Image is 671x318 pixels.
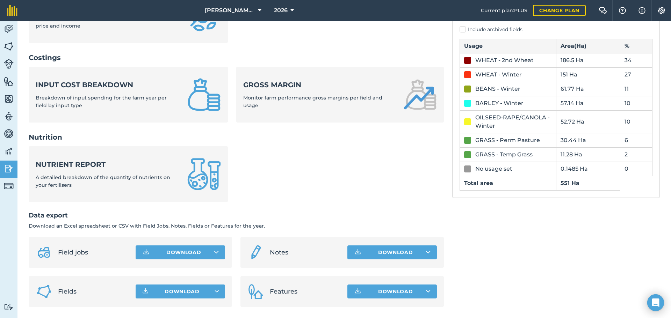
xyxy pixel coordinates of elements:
a: Input cost breakdownBreakdown of input spending for the farm year per field by input type [29,67,228,123]
img: A question mark icon [618,7,627,14]
span: Field jobs [58,247,130,257]
td: 52.72 Ha [556,110,620,133]
div: GRASS - Perm Pasture [475,136,540,145]
img: Download icon [142,248,150,257]
span: [PERSON_NAME][GEOGRAPHIC_DATA] [205,6,255,15]
td: 151 Ha [556,67,620,82]
img: Gross margin [403,78,437,111]
strong: 551 Ha [561,180,579,186]
th: Area ( Ha ) [556,39,620,53]
span: Breakdown of input spending for the farm year per field by input type [36,95,167,109]
img: Two speech bubbles overlapping with the left bubble in the forefront [599,7,607,14]
button: Download [347,284,437,298]
td: 0 [620,162,652,176]
img: svg+xml;base64,PHN2ZyB4bWxucz0iaHR0cDovL3d3dy53My5vcmcvMjAwMC9zdmciIHdpZHRoPSIxNyIgaGVpZ2h0PSIxNy... [638,6,645,15]
p: Download an Excel spreadsheet or CSV with Field Jobs, Notes, Fields or Features for the year. [29,222,444,230]
a: Nutrient reportA detailed breakdown of the quantity of nutrients on your fertilisers [29,146,228,202]
td: 27 [620,67,652,82]
div: BEANS - Winter [475,85,520,93]
h2: Nutrition [29,132,444,142]
img: Features icon [247,283,264,300]
span: Download [165,288,200,295]
h2: Costings [29,53,444,62]
img: svg+xml;base64,PD94bWwgdmVyc2lvbj0iMS4wIiBlbmNvZGluZz0idXRmLTgiPz4KPCEtLSBHZW5lcmF0b3I6IEFkb2JlIE... [4,111,14,121]
span: Fields [58,287,130,296]
a: Gross marginMonitor farm performance gross margins per field and usage [236,67,444,123]
img: Input cost breakdown [187,78,221,111]
strong: Input cost breakdown [36,80,179,90]
div: BARLEY - Winter [475,99,524,108]
td: 10 [620,110,652,133]
img: A cog icon [657,7,666,14]
strong: Total area [464,180,493,186]
div: Open Intercom Messenger [647,294,664,311]
span: 2026 [274,6,288,15]
img: svg+xml;base64,PD94bWwgdmVyc2lvbj0iMS4wIiBlbmNvZGluZz0idXRmLTgiPz4KPCEtLSBHZW5lcmF0b3I6IEFkb2JlIE... [4,24,14,34]
div: No usage set [475,165,512,173]
td: 61.77 Ha [556,82,620,96]
div: OILSEED-RAPE/CANOLA - Winter [475,113,552,130]
td: 186.5 Ha [556,53,620,67]
span: A detailed breakdown of the quantity of nutrients on your fertilisers [36,174,170,188]
a: Change plan [533,5,586,16]
img: svg+xml;base64,PHN2ZyB4bWxucz0iaHR0cDovL3d3dy53My5vcmcvMjAwMC9zdmciIHdpZHRoPSI1NiIgaGVpZ2h0PSI2MC... [4,76,14,87]
img: Download icon [354,287,362,296]
div: GRASS - Temp Grass [475,150,533,159]
img: fieldmargin Logo [7,5,17,16]
td: 6 [620,133,652,147]
img: Nutrient report [187,157,221,191]
strong: Nutrient report [36,160,179,169]
button: Download [347,245,437,259]
button: Download [136,284,225,298]
img: svg+xml;base64,PHN2ZyB4bWxucz0iaHR0cDovL3d3dy53My5vcmcvMjAwMC9zdmciIHdpZHRoPSI1NiIgaGVpZ2h0PSI2MC... [4,41,14,52]
td: 10 [620,96,652,110]
td: 30.44 Ha [556,133,620,147]
td: 2 [620,147,652,162]
th: % [620,39,652,53]
img: svg+xml;base64,PD94bWwgdmVyc2lvbj0iMS4wIiBlbmNvZGluZz0idXRmLTgiPz4KPCEtLSBHZW5lcmF0b3I6IEFkb2JlIE... [36,244,52,261]
div: WHEAT - 2nd Wheat [475,56,534,65]
div: WHEAT - Winter [475,71,522,79]
img: svg+xml;base64,PD94bWwgdmVyc2lvbj0iMS4wIiBlbmNvZGluZz0idXRmLTgiPz4KPCEtLSBHZW5lcmF0b3I6IEFkb2JlIE... [4,163,14,174]
span: Notes [270,247,342,257]
td: 57.14 Ha [556,96,620,110]
img: Fields icon [36,283,52,300]
th: Usage [460,39,556,53]
td: 0.1485 Ha [556,162,620,176]
span: Monitor farm performance gross margins per field and usage [243,95,382,109]
img: svg+xml;base64,PD94bWwgdmVyc2lvbj0iMS4wIiBlbmNvZGluZz0idXRmLTgiPz4KPCEtLSBHZW5lcmF0b3I6IEFkb2JlIE... [4,146,14,156]
button: Download [136,245,225,259]
td: 34 [620,53,652,67]
h2: Data export [29,210,444,221]
img: svg+xml;base64,PD94bWwgdmVyc2lvbj0iMS4wIiBlbmNvZGluZz0idXRmLTgiPz4KPCEtLSBHZW5lcmF0b3I6IEFkb2JlIE... [247,244,264,261]
label: Include archived fields [460,26,652,33]
span: Current plan : PLUS [481,7,527,14]
img: Download icon [354,248,362,257]
img: svg+xml;base64,PD94bWwgdmVyc2lvbj0iMS4wIiBlbmNvZGluZz0idXRmLTgiPz4KPCEtLSBHZW5lcmF0b3I6IEFkb2JlIE... [4,304,14,310]
img: svg+xml;base64,PD94bWwgdmVyc2lvbj0iMS4wIiBlbmNvZGluZz0idXRmLTgiPz4KPCEtLSBHZW5lcmF0b3I6IEFkb2JlIE... [4,181,14,191]
img: svg+xml;base64,PHN2ZyB4bWxucz0iaHR0cDovL3d3dy53My5vcmcvMjAwMC9zdmciIHdpZHRoPSI1NiIgaGVpZ2h0PSI2MC... [4,94,14,104]
td: 11 [620,82,652,96]
img: svg+xml;base64,PD94bWwgdmVyc2lvbj0iMS4wIiBlbmNvZGluZz0idXRmLTgiPz4KPCEtLSBHZW5lcmF0b3I6IEFkb2JlIE... [4,128,14,139]
td: 11.28 Ha [556,147,620,162]
span: Features [270,287,342,296]
strong: Gross margin [243,80,395,90]
img: svg+xml;base64,PD94bWwgdmVyc2lvbj0iMS4wIiBlbmNvZGluZz0idXRmLTgiPz4KPCEtLSBHZW5lcmF0b3I6IEFkb2JlIE... [4,59,14,69]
